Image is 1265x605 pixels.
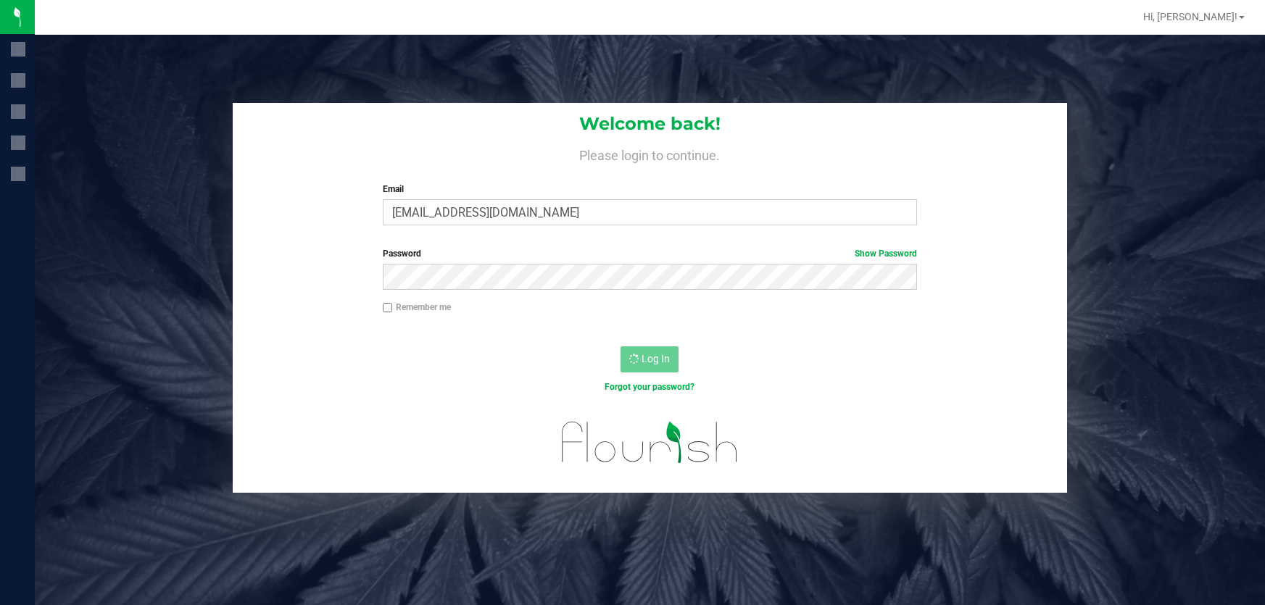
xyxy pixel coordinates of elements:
a: Show Password [855,249,917,259]
a: Forgot your password? [605,382,694,392]
img: flourish_logo.svg [546,409,755,476]
button: Log In [621,346,679,372]
span: Password [383,249,421,259]
h4: Please login to continue. [233,145,1067,162]
label: Email [383,183,918,196]
label: Remember me [383,301,451,314]
span: Hi, [PERSON_NAME]! [1143,11,1237,22]
input: Remember me [383,303,393,313]
h1: Welcome back! [233,114,1067,133]
span: Log In [642,353,670,364]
